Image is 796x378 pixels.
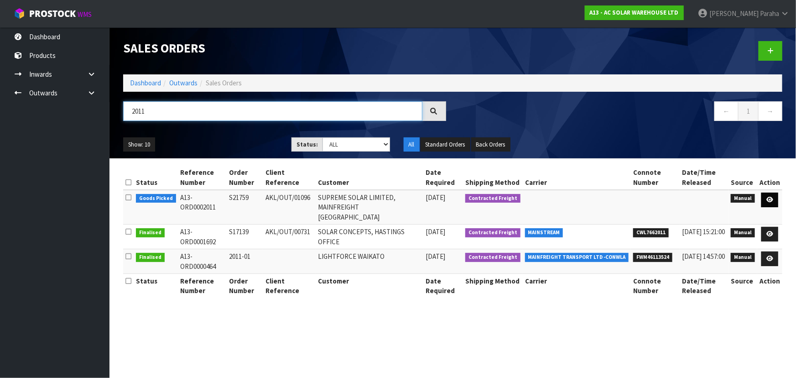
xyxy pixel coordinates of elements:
[426,227,446,236] span: [DATE]
[316,273,423,298] th: Customer
[714,101,739,121] a: ←
[633,228,669,237] span: CWL7662011
[465,253,520,262] span: Contracted Freight
[682,252,725,261] span: [DATE] 14:57:00
[263,273,316,298] th: Client Reference
[680,165,728,190] th: Date/Time Released
[316,249,423,274] td: LIGHTFORCE WAIKATO
[227,225,263,249] td: S17139
[731,194,755,203] span: Manual
[136,194,176,203] span: Goods Picked
[404,137,420,152] button: All
[523,165,631,190] th: Carrier
[134,165,178,190] th: Status
[682,227,725,236] span: [DATE] 15:21:00
[728,165,757,190] th: Source
[460,101,783,124] nav: Page navigation
[136,253,165,262] span: Finalised
[471,137,510,152] button: Back Orders
[316,190,423,225] td: SUPREME SOLAR LIMITED, MAINFREIGHT [GEOGRAPHIC_DATA]
[757,273,782,298] th: Action
[123,137,155,152] button: Show: 10
[709,9,759,18] span: [PERSON_NAME]
[523,273,631,298] th: Carrier
[631,165,680,190] th: Connote Number
[263,225,316,249] td: AKL/OUT/00731
[263,190,316,225] td: AKL/OUT/01096
[316,225,423,249] td: SOLAR CONCEPTS, HASTINGS OFFICE
[227,190,263,225] td: S21759
[227,249,263,274] td: 2011-01
[680,273,728,298] th: Date/Time Released
[29,8,76,20] span: ProStock
[130,79,161,87] a: Dashboard
[728,273,757,298] th: Source
[206,79,242,87] span: Sales Orders
[14,8,25,19] img: cube-alt.png
[178,190,227,225] td: A13-ORD0002011
[590,9,679,16] strong: A13 - AC SOLAR WAREHOUSE LTD
[123,101,422,121] input: Search sales orders
[178,225,227,249] td: A13-ORD0001692
[758,101,782,121] a: →
[424,273,463,298] th: Date Required
[631,273,680,298] th: Connote Number
[731,228,755,237] span: Manual
[227,273,263,298] th: Order Number
[757,165,782,190] th: Action
[731,253,755,262] span: Manual
[297,141,318,148] strong: Status:
[424,165,463,190] th: Date Required
[525,228,563,237] span: MAINSTREAM
[463,273,523,298] th: Shipping Method
[465,194,520,203] span: Contracted Freight
[263,165,316,190] th: Client Reference
[525,253,629,262] span: MAINFREIGHT TRANSPORT LTD -CONWLA
[426,252,446,261] span: [DATE]
[178,249,227,274] td: A13-ORD0000464
[463,165,523,190] th: Shipping Method
[178,165,227,190] th: Reference Number
[760,9,779,18] span: Paraha
[316,165,423,190] th: Customer
[123,41,446,55] h1: Sales Orders
[738,101,759,121] a: 1
[134,273,178,298] th: Status
[169,79,198,87] a: Outwards
[633,253,672,262] span: FWM46113524
[178,273,227,298] th: Reference Number
[227,165,263,190] th: Order Number
[465,228,520,237] span: Contracted Freight
[426,193,446,202] span: [DATE]
[78,10,92,19] small: WMS
[136,228,165,237] span: Finalised
[585,5,684,20] a: A13 - AC SOLAR WAREHOUSE LTD
[421,137,470,152] button: Standard Orders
